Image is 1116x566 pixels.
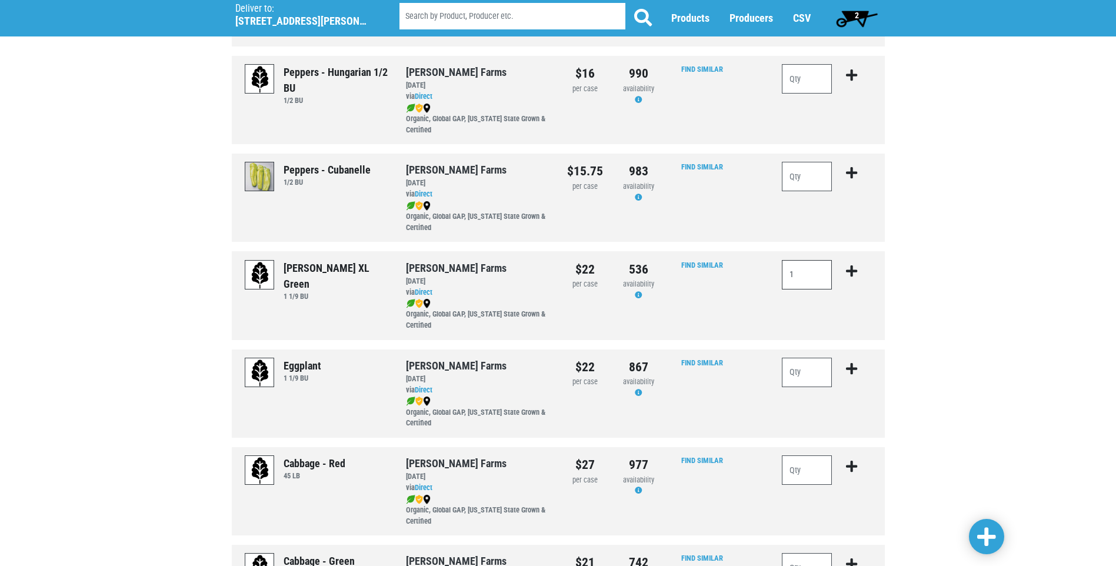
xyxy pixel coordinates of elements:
[245,162,275,192] img: thumbnail-0a21d7569dbf8d3013673048c6385dc6.png
[423,495,431,504] img: map_marker-0e94453035b3232a4d21701695807de9.png
[415,385,432,394] a: Direct
[729,12,773,25] a: Producers
[623,84,654,93] span: availability
[415,397,423,406] img: safety-e55c860ca8c00a9c171001a62a92dabd.png
[284,358,321,374] div: Eggplant
[406,494,549,527] div: Organic, Global GAP, [US_STATE] State Grown & Certified
[406,102,549,136] div: Organic, Global GAP, [US_STATE] State Grown & Certified
[423,201,431,211] img: map_marker-0e94453035b3232a4d21701695807de9.png
[284,64,388,96] div: Peppers - Hungarian 1/2 BU
[406,299,415,308] img: leaf-e5c59151409436ccce96b2ca1b28e03c.png
[406,276,549,287] div: [DATE]
[681,65,723,74] a: Find Similar
[284,162,371,178] div: Peppers - Cubanelle
[671,12,709,25] a: Products
[623,377,654,386] span: availability
[245,358,275,388] img: placeholder-variety-43d6402dacf2d531de610a020419775a.svg
[406,201,415,211] img: leaf-e5c59151409436ccce96b2ca1b28e03c.png
[235,15,369,28] h5: [STREET_ADDRESS][PERSON_NAME]
[245,172,275,182] a: Peppers - Cubanelle
[621,162,657,181] div: 983
[284,260,388,292] div: [PERSON_NAME] XL Green
[415,104,423,113] img: safety-e55c860ca8c00a9c171001a62a92dabd.png
[406,178,549,189] div: [DATE]
[406,189,549,200] div: via
[406,164,507,176] a: [PERSON_NAME] Farms
[681,261,723,269] a: Find Similar
[567,377,603,388] div: per case
[399,4,625,30] input: Search by Product, Producer etc.
[567,84,603,95] div: per case
[423,397,431,406] img: map_marker-0e94453035b3232a4d21701695807de9.png
[623,475,654,484] span: availability
[681,162,723,171] a: Find Similar
[284,471,345,480] h6: 45 LB
[567,279,603,290] div: per case
[284,292,388,301] h6: 1 1/9 BU
[782,260,832,289] input: Qty
[406,104,415,113] img: leaf-e5c59151409436ccce96b2ca1b28e03c.png
[406,471,549,482] div: [DATE]
[567,358,603,377] div: $22
[567,64,603,83] div: $16
[406,200,549,234] div: Organic, Global GAP, [US_STATE] State Grown & Certified
[406,385,549,396] div: via
[423,299,431,308] img: map_marker-0e94453035b3232a4d21701695807de9.png
[623,279,654,288] span: availability
[406,397,415,406] img: leaf-e5c59151409436ccce96b2ca1b28e03c.png
[245,261,275,290] img: placeholder-variety-43d6402dacf2d531de610a020419775a.svg
[567,181,603,192] div: per case
[415,288,432,297] a: Direct
[415,92,432,101] a: Direct
[245,456,275,485] img: placeholder-variety-43d6402dacf2d531de610a020419775a.svg
[621,455,657,474] div: 977
[406,482,549,494] div: via
[235,3,369,15] p: Deliver to:
[406,287,549,298] div: via
[831,6,883,30] a: 2
[621,358,657,377] div: 867
[415,483,432,492] a: Direct
[406,66,507,78] a: [PERSON_NAME] Farms
[782,64,832,94] input: Qty
[782,455,832,485] input: Qty
[681,456,723,465] a: Find Similar
[855,11,859,20] span: 2
[284,96,388,105] h6: 1/2 BU
[415,495,423,504] img: safety-e55c860ca8c00a9c171001a62a92dabd.png
[406,457,507,470] a: [PERSON_NAME] Farms
[567,162,603,181] div: $15.75
[406,374,549,385] div: [DATE]
[423,104,431,113] img: map_marker-0e94453035b3232a4d21701695807de9.png
[681,358,723,367] a: Find Similar
[406,91,549,102] div: via
[406,80,549,91] div: [DATE]
[245,65,275,94] img: placeholder-variety-43d6402dacf2d531de610a020419775a.svg
[782,358,832,387] input: Qty
[415,299,423,308] img: safety-e55c860ca8c00a9c171001a62a92dabd.png
[284,455,345,471] div: Cabbage - Red
[793,12,811,25] a: CSV
[621,260,657,279] div: 536
[415,201,423,211] img: safety-e55c860ca8c00a9c171001a62a92dabd.png
[567,260,603,279] div: $22
[567,455,603,474] div: $27
[623,182,654,191] span: availability
[567,475,603,486] div: per case
[621,64,657,83] div: 990
[284,374,321,382] h6: 1 1/9 BU
[782,162,832,191] input: Qty
[415,189,432,198] a: Direct
[406,262,507,274] a: [PERSON_NAME] Farms
[284,178,371,187] h6: 1/2 BU
[406,298,549,331] div: Organic, Global GAP, [US_STATE] State Grown & Certified
[406,396,549,430] div: Organic, Global GAP, [US_STATE] State Grown & Certified
[681,554,723,562] a: Find Similar
[406,495,415,504] img: leaf-e5c59151409436ccce96b2ca1b28e03c.png
[406,359,507,372] a: [PERSON_NAME] Farms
